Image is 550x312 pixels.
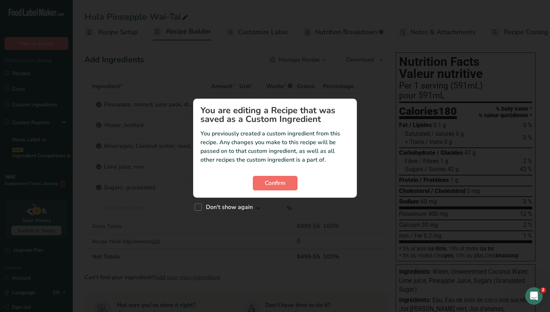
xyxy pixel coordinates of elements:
iframe: Intercom live chat [525,287,543,305]
span: Don't show again [202,204,253,211]
h1: You are editing a Recipe that was saved as a Custom Ingredient [200,106,350,123]
span: Confirm [265,179,286,187]
span: 2 [540,287,546,293]
p: You previously created a custom ingredient from this recipe. Any changes you make to this recipe ... [200,129,350,164]
button: Confirm [253,176,298,190]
